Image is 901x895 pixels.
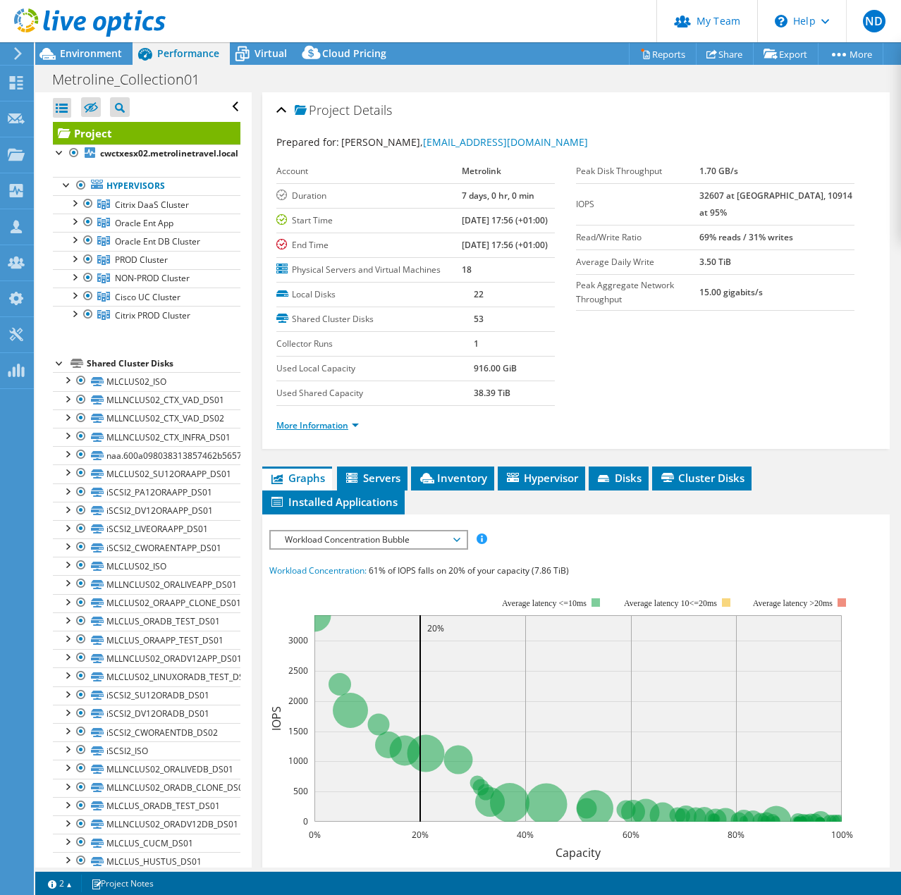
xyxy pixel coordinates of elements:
[288,665,308,677] text: 2500
[278,531,459,548] span: Workload Concentration Bubble
[629,43,697,65] a: Reports
[53,667,240,686] a: MLCLUS02_LINUXORADB_TEST_DS01
[353,101,392,118] span: Details
[53,464,240,483] a: MLCLUS02_SU12ORAAPP_DS01
[517,829,534,841] text: 40%
[115,272,190,284] span: NON-PROD Cluster
[53,852,240,870] a: MLCLUS_HUSTUS_DS01
[53,797,240,815] a: MLCLUS_ORADB_TEST_DS01
[276,263,462,277] label: Physical Servers and Virtual Machines
[53,269,240,288] a: NON-PROD Cluster
[276,362,474,376] label: Used Local Capacity
[462,239,548,251] b: [DATE] 17:56 (+01:00)
[53,232,240,250] a: Oracle Ent DB Cluster
[624,598,717,608] tspan: Average latency 10<=20ms
[699,231,793,243] b: 69% reads / 31% writes
[53,251,240,269] a: PROD Cluster
[38,875,82,892] a: 2
[276,386,474,400] label: Used Shared Capacity
[53,122,240,144] a: Project
[115,309,190,321] span: Citrix PROD Cluster
[269,471,325,485] span: Graphs
[53,288,240,306] a: Cisco UC Cluster
[53,372,240,390] a: MLCLUS02_ISO
[699,286,763,298] b: 15.00 gigabits/s
[46,72,221,87] h1: Metroline_Collection01
[276,214,462,228] label: Start Time
[53,649,240,667] a: MLLNCLUS02_ORADV12APP_DS01
[863,10,885,32] span: ND
[115,235,200,247] span: Oracle Ent DB Cluster
[831,829,853,841] text: 100%
[53,538,240,557] a: iSCSI2_CWORAENTAPP_DS01
[369,564,569,576] span: 61% of IOPS falls on 20% of your capacity (7.86 TiB)
[295,104,350,118] span: Project
[623,829,639,841] text: 60%
[53,741,240,760] a: iSCSI2_ISO
[53,214,240,232] a: Oracle Ent App
[53,177,240,195] a: Hypervisors
[53,575,240,593] a: MLLNCLUS02_ORALIVEAPP_DS01
[269,495,398,509] span: Installed Applications
[53,144,240,163] a: cwctxesx02.metrolinetravel.local
[81,875,164,892] a: Project Notes
[659,471,744,485] span: Cluster Disks
[53,723,240,741] a: iSCSI2_CWORAENTDB_DS02
[341,135,588,149] span: [PERSON_NAME],
[427,622,444,634] text: 20%
[53,631,240,649] a: MLCLUS_ORAAPP_TEST_DS01
[412,829,429,841] text: 20%
[699,256,731,268] b: 3.50 TiB
[418,471,487,485] span: Inventory
[556,845,601,860] text: Capacity
[423,135,588,149] a: [EMAIL_ADDRESS][DOMAIN_NAME]
[322,47,386,60] span: Cloud Pricing
[474,362,517,374] b: 916.00 GiB
[276,288,474,302] label: Local Disks
[53,306,240,324] a: Citrix PROD Cluster
[576,197,699,211] label: IOPS
[53,446,240,464] a: naa.600a098038313857462b565756612f6b
[462,165,501,177] b: Metrolink
[53,705,240,723] a: iSCSI2_DV12ORADB_DS01
[255,47,287,60] span: Virtual
[728,829,744,841] text: 80%
[53,779,240,797] a: MLLNCLUS02_ORADB_CLONE_DS01
[474,313,484,325] b: 53
[288,755,308,767] text: 1000
[115,199,189,211] span: Citrix DaaS Cluster
[293,785,308,797] text: 500
[699,190,852,218] b: 32607 at [GEOGRAPHIC_DATA], 10914 at 95%
[60,47,122,60] span: Environment
[576,255,699,269] label: Average Daily Write
[596,471,642,485] span: Disks
[87,355,240,372] div: Shared Cluster Disks
[474,338,479,350] b: 1
[502,598,587,608] tspan: Average latency <=10ms
[344,471,400,485] span: Servers
[53,409,240,428] a: MLLNCLUS02_CTX_VAD_DS02
[775,15,787,27] svg: \n
[576,164,699,178] label: Peak Disk Throughput
[276,238,462,252] label: End Time
[53,557,240,575] a: MLCLUS02_ISO
[576,278,699,307] label: Peak Aggregate Network Throughput
[309,829,321,841] text: 0%
[753,598,833,608] text: Average latency >20ms
[115,291,180,303] span: Cisco UC Cluster
[505,471,578,485] span: Hypervisor
[474,387,510,399] b: 38.39 TiB
[276,312,474,326] label: Shared Cluster Disks
[269,564,367,576] span: Workload Concentration:
[288,695,308,707] text: 2000
[53,195,240,214] a: Citrix DaaS Cluster
[53,686,240,705] a: iSCSI2_SU12ORADB_DS01
[276,164,462,178] label: Account
[53,391,240,409] a: MLLNCLUS02_CTX_VAD_DS01
[288,634,308,646] text: 3000
[53,760,240,778] a: MLLNCLUS02_ORALIVEDB_DS01
[699,165,738,177] b: 1.70 GB/s
[576,230,699,245] label: Read/Write Ratio
[53,834,240,852] a: MLCLUS_CUCM_DS01
[115,254,168,266] span: PROD Cluster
